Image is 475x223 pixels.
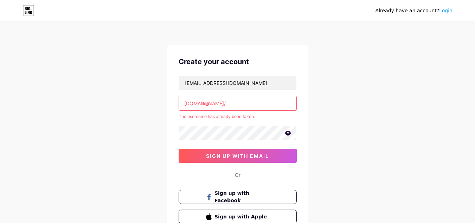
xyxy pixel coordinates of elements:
span: sign up with email [206,153,269,159]
input: username [179,96,296,110]
span: Sign up with Facebook [214,190,269,204]
span: Sign up with Apple [214,213,269,221]
div: [DOMAIN_NAME]/ [184,100,226,107]
div: Create your account [179,56,297,67]
div: The username has already been taken. [179,113,297,120]
button: sign up with email [179,149,297,163]
a: Login [439,8,452,13]
button: Sign up with Facebook [179,190,297,204]
div: Already have an account? [375,7,452,14]
div: Or [235,171,240,179]
input: Email [179,76,296,90]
